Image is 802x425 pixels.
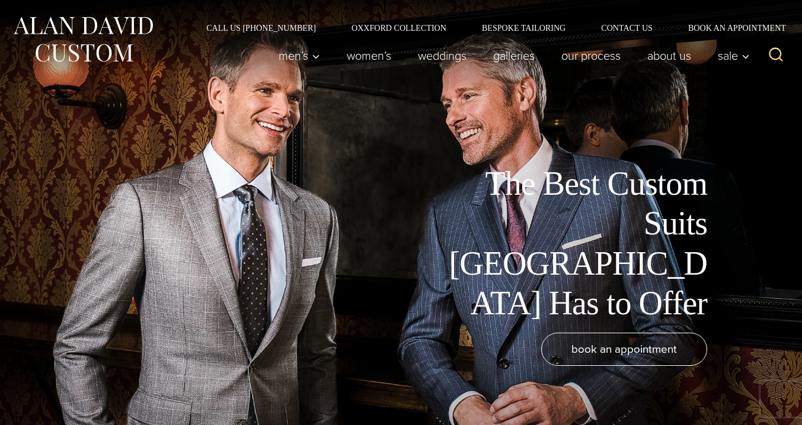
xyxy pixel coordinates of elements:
a: About Us [634,44,705,67]
nav: Primary Navigation [266,44,756,67]
a: Galleries [480,44,548,67]
h1: The Best Custom Suits [GEOGRAPHIC_DATA] Has to Offer [440,164,707,323]
a: Oxxford Collection [334,24,464,32]
button: View Search Form [762,41,790,70]
span: Men’s [279,50,320,62]
a: book an appointment [541,333,707,366]
span: Sale [718,50,750,62]
a: Women’s [334,44,405,67]
a: Call Us [PHONE_NUMBER] [188,24,334,32]
a: Book an Appointment [670,24,790,32]
a: weddings [405,44,480,67]
a: Bespoke Tailoring [464,24,583,32]
nav: Secondary Navigation [188,24,790,32]
a: Our Process [548,44,634,67]
span: book an appointment [571,340,677,358]
img: Alan David Custom [12,13,154,66]
a: Contact Us [583,24,670,32]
